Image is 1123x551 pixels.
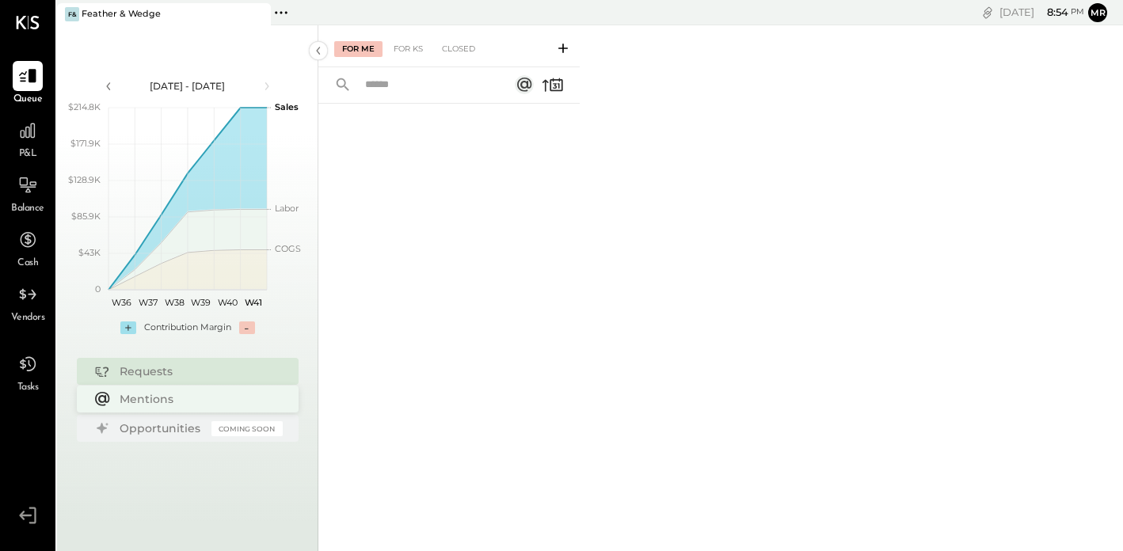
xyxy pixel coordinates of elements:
[120,391,275,407] div: Mentions
[70,138,101,149] text: $171.9K
[275,101,299,112] text: Sales
[120,321,136,334] div: +
[17,381,39,395] span: Tasks
[95,283,101,294] text: 0
[275,203,299,214] text: Labor
[1,349,55,395] a: Tasks
[68,174,101,185] text: $128.9K
[78,247,101,258] text: $43K
[68,101,101,112] text: $214.8K
[120,79,255,93] div: [DATE] - [DATE]
[191,297,211,308] text: W39
[1037,5,1068,20] span: 8 : 54
[17,256,38,271] span: Cash
[1,225,55,271] a: Cash
[1,116,55,161] a: P&L
[217,297,237,308] text: W40
[1,279,55,325] a: Vendors
[71,211,101,222] text: $85.9K
[139,297,158,308] text: W37
[13,93,43,107] span: Queue
[164,297,184,308] text: W38
[112,297,131,308] text: W36
[999,5,1084,20] div: [DATE]
[980,4,995,21] div: copy link
[120,420,204,436] div: Opportunities
[386,41,431,57] div: For KS
[82,8,161,21] div: Feather & Wedge
[120,363,275,379] div: Requests
[1071,6,1084,17] span: pm
[19,147,37,161] span: P&L
[245,297,262,308] text: W41
[65,7,79,21] div: F&
[11,311,45,325] span: Vendors
[239,321,255,334] div: -
[275,243,301,254] text: COGS
[211,421,283,436] div: Coming Soon
[1,170,55,216] a: Balance
[334,41,383,57] div: For Me
[11,202,44,216] span: Balance
[434,41,483,57] div: Closed
[1088,3,1107,22] button: mr
[144,321,231,334] div: Contribution Margin
[1,61,55,107] a: Queue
